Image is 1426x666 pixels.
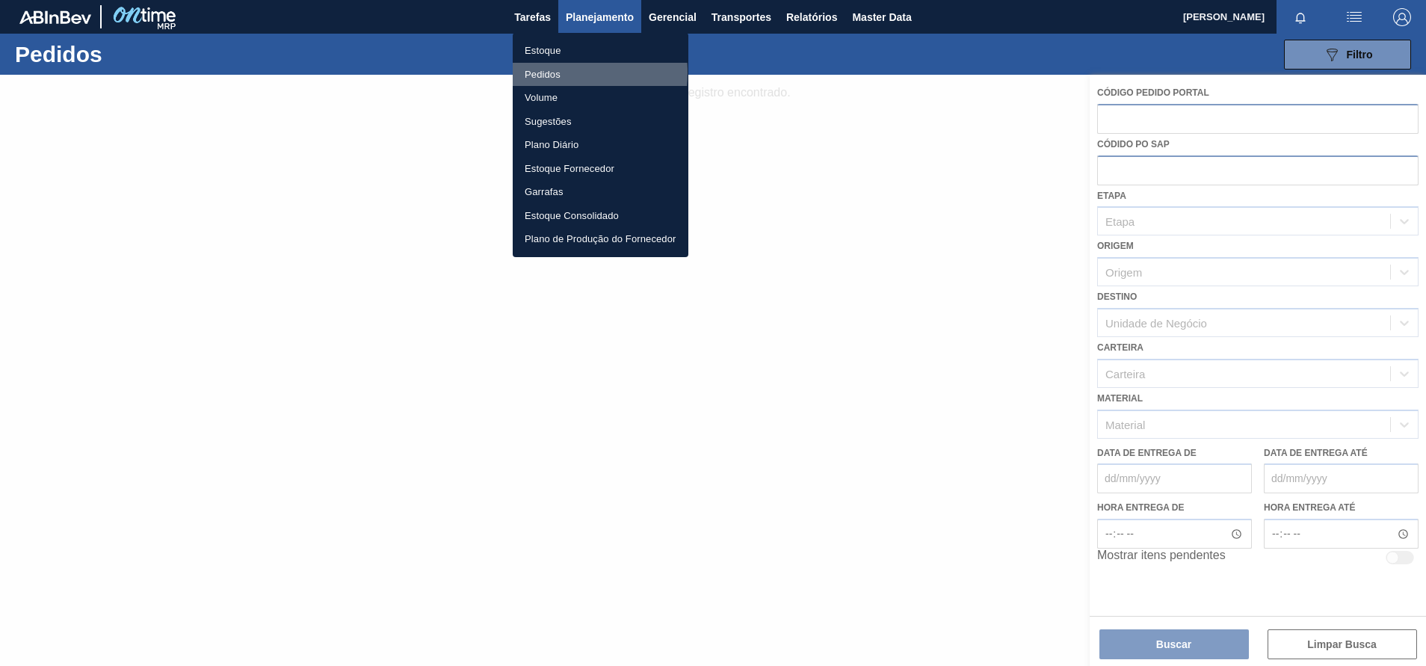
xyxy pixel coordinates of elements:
a: Estoque Fornecedor [513,157,688,181]
a: Pedidos [513,63,688,87]
a: Garrafas [513,180,688,204]
a: Plano Diário [513,133,688,157]
a: Estoque [513,39,688,63]
a: Estoque Consolidado [513,204,688,228]
a: Volume [513,86,688,110]
a: Sugestões [513,110,688,134]
a: Plano de Produção do Fornecedor [513,227,688,251]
